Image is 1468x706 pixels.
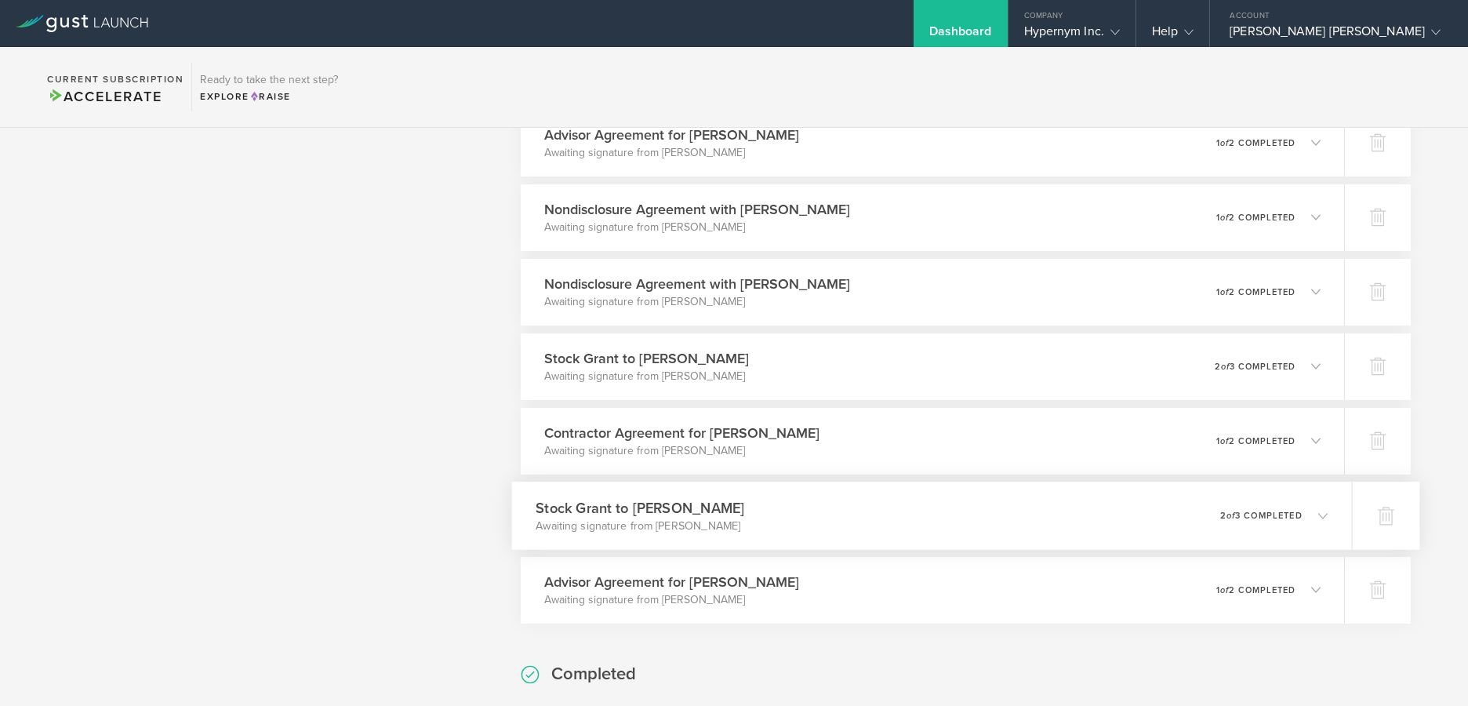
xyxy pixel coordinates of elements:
em: of [1220,585,1229,595]
p: 1 2 completed [1216,586,1295,595]
div: [PERSON_NAME] [PERSON_NAME] [1230,24,1441,47]
h2: Completed [551,663,636,686]
p: 1 2 completed [1216,139,1295,147]
em: of [1220,287,1229,297]
h3: Advisor Agreement for [PERSON_NAME] [544,125,799,145]
h3: Nondisclosure Agreement with [PERSON_NAME] [544,274,850,294]
em: of [1221,362,1230,372]
em: of [1226,510,1234,520]
p: Awaiting signature from [PERSON_NAME] [544,443,819,459]
p: Awaiting signature from [PERSON_NAME] [544,220,850,235]
p: Awaiting signature from [PERSON_NAME] [544,294,850,310]
p: Awaiting signature from [PERSON_NAME] [536,518,744,533]
em: of [1220,213,1229,223]
div: Help [1152,24,1194,47]
p: 2 3 completed [1215,362,1295,371]
h3: Nondisclosure Agreement with [PERSON_NAME] [544,199,850,220]
h3: Ready to take the next step? [200,75,338,86]
div: Ready to take the next step?ExploreRaise [191,63,346,111]
p: Awaiting signature from [PERSON_NAME] [544,369,749,384]
p: 2 3 completed [1219,511,1302,519]
h2: Current Subscription [47,75,183,84]
div: Hypernym Inc. [1024,24,1120,47]
h3: Stock Grant to [PERSON_NAME] [544,348,749,369]
h3: Contractor Agreement for [PERSON_NAME] [544,423,819,443]
div: Dashboard [929,24,992,47]
span: Raise [249,91,291,102]
p: 1 2 completed [1216,437,1295,446]
h3: Advisor Agreement for [PERSON_NAME] [544,572,799,592]
h3: Stock Grant to [PERSON_NAME] [536,497,744,519]
p: 1 2 completed [1216,288,1295,297]
em: of [1220,138,1229,148]
p: Awaiting signature from [PERSON_NAME] [544,592,799,608]
p: Awaiting signature from [PERSON_NAME] [544,145,799,161]
span: Accelerate [47,88,162,105]
em: of [1220,436,1229,446]
div: Explore [200,89,338,104]
p: 1 2 completed [1216,213,1295,222]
